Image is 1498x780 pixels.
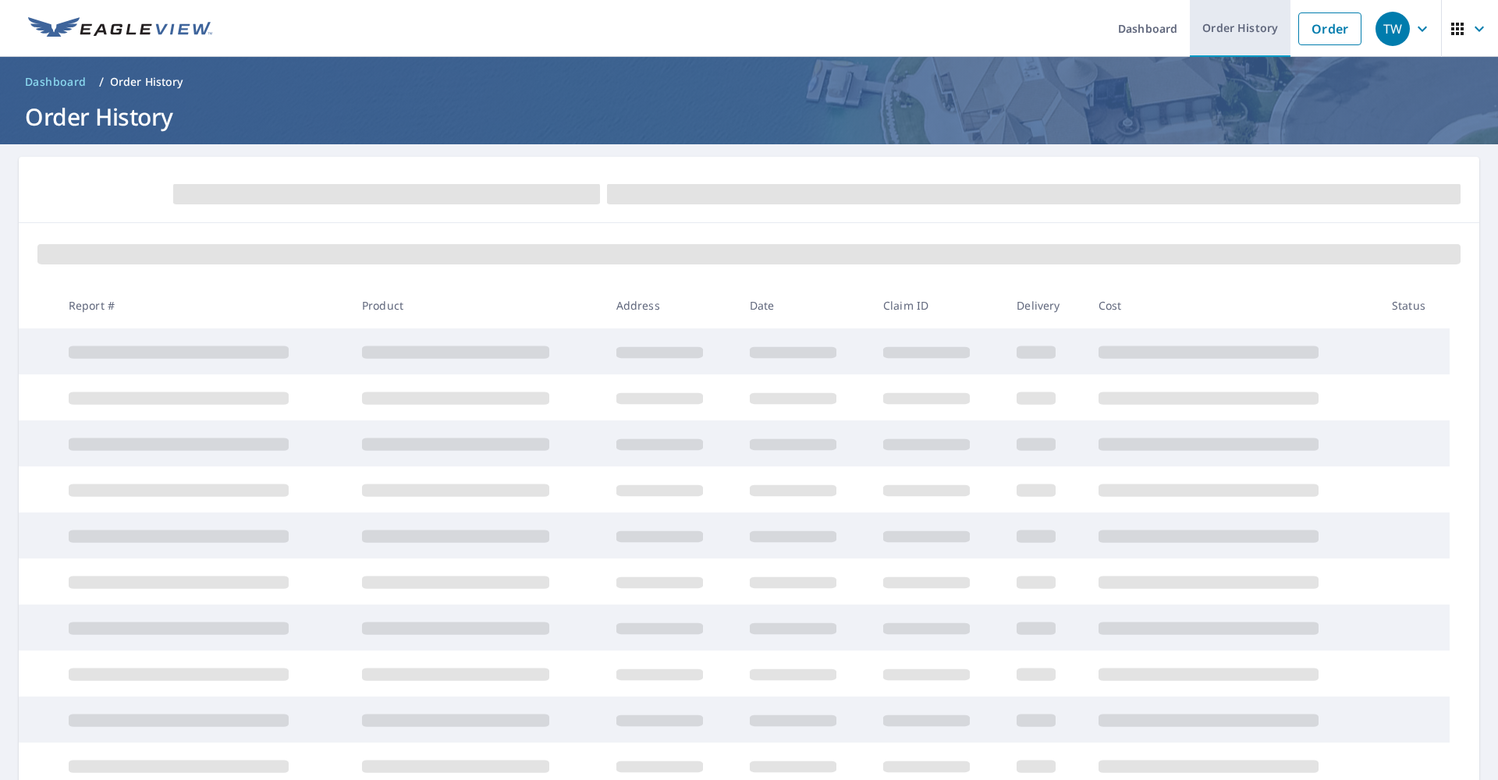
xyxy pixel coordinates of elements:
th: Address [604,282,737,328]
th: Product [350,282,604,328]
p: Order History [110,74,183,90]
th: Cost [1086,282,1379,328]
nav: breadcrumb [19,69,1479,94]
th: Report # [56,282,350,328]
th: Delivery [1004,282,1085,328]
th: Status [1379,282,1450,328]
h1: Order History [19,101,1479,133]
img: EV Logo [28,17,212,41]
div: TW [1376,12,1410,46]
a: Order [1298,12,1361,45]
a: Dashboard [19,69,93,94]
th: Date [737,282,871,328]
th: Claim ID [871,282,1004,328]
span: Dashboard [25,74,87,90]
li: / [99,73,104,91]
